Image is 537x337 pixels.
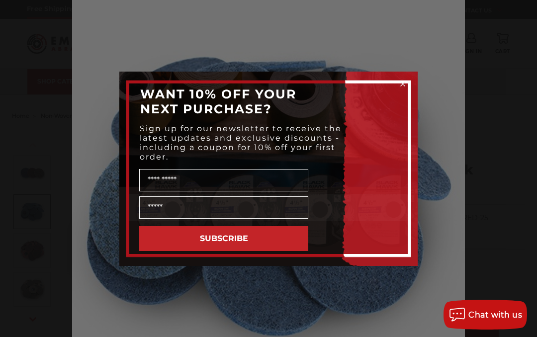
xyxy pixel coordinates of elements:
button: Close dialog [398,79,408,89]
button: SUBSCRIBE [139,226,308,251]
span: Chat with us [468,310,522,320]
span: WANT 10% OFF YOUR NEXT PURCHASE? [140,86,296,116]
input: Email [139,196,308,219]
span: Sign up for our newsletter to receive the latest updates and exclusive discounts - including a co... [140,124,342,162]
button: Chat with us [444,300,527,330]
